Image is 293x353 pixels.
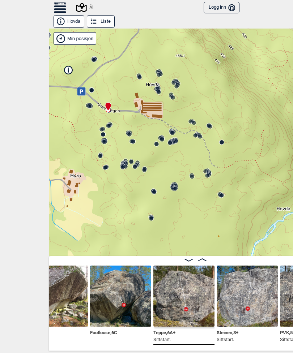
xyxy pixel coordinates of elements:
div: Vis min posisjon [54,32,96,45]
img: Steinen [217,266,278,327]
img: Footloose [90,266,151,327]
button: Logg inn [204,2,239,14]
p: Sittstart. [153,336,175,343]
span: Teppe , 6A+ [153,328,175,335]
span: Footloose , 6C [90,328,117,335]
img: Teppe 230521 [153,266,215,327]
p: Sittstart. [217,336,238,343]
button: Hovda [54,15,84,28]
div: Ål [77,3,93,12]
span: PVK , 5 [280,328,293,335]
button: Liste [87,15,115,28]
img: Buen [27,266,88,327]
span: Steinen , 3+ [217,328,238,335]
